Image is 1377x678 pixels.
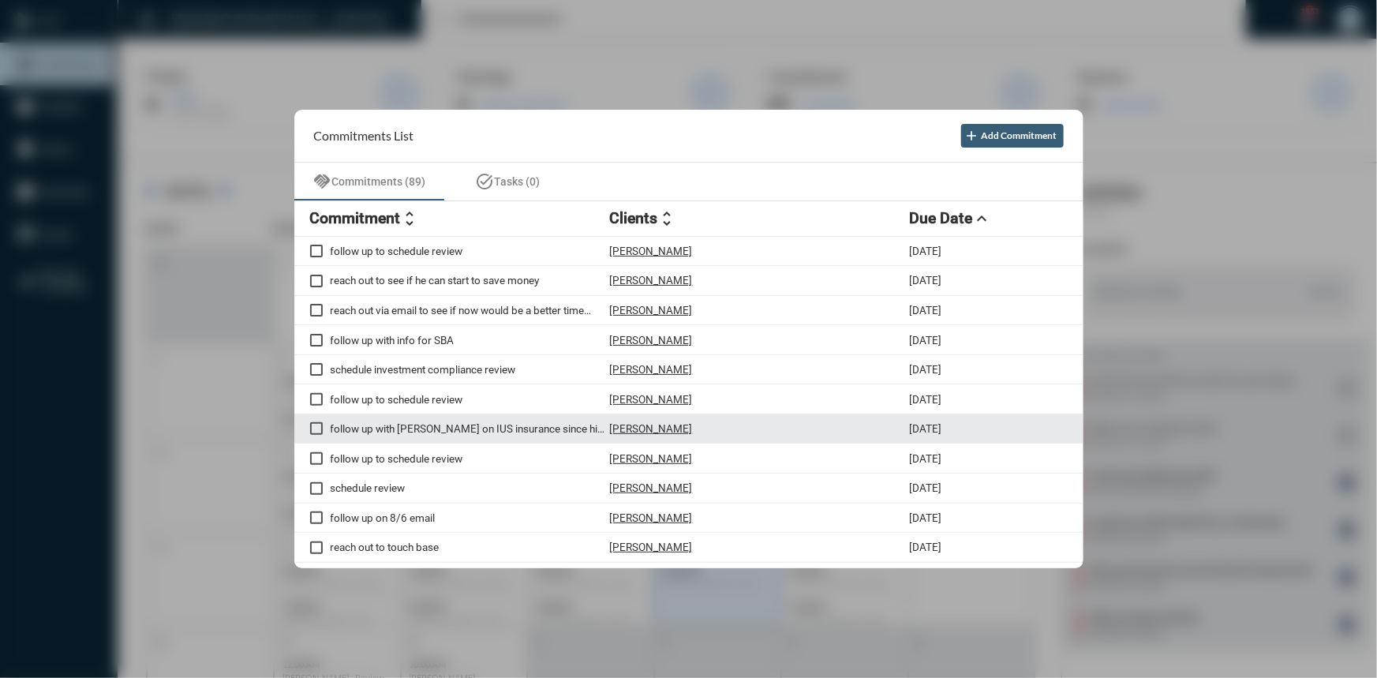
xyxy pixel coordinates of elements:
[910,422,942,435] p: [DATE]
[910,304,942,317] p: [DATE]
[495,175,541,188] span: Tasks (0)
[910,452,942,465] p: [DATE]
[610,209,658,227] h2: Clients
[401,209,420,228] mat-icon: unfold_more
[331,363,610,376] p: schedule investment compliance review
[910,363,942,376] p: [DATE]
[476,172,495,191] mat-icon: task_alt
[910,209,973,227] h2: Due Date
[610,393,693,406] p: [PERSON_NAME]
[910,511,942,524] p: [DATE]
[331,422,610,435] p: follow up with [PERSON_NAME] on IUS insurance since his [MEDICAL_DATA]
[610,452,693,465] p: [PERSON_NAME]
[610,422,693,435] p: [PERSON_NAME]
[961,124,1064,148] button: Add Commitment
[331,245,610,257] p: follow up to schedule review
[610,274,693,287] p: [PERSON_NAME]
[331,334,610,346] p: follow up with info for SBA
[331,274,610,287] p: reach out to see if he can start to save money
[331,393,610,406] p: follow up to schedule review
[313,172,332,191] mat-icon: handshake
[310,209,401,227] h2: Commitment
[610,334,693,346] p: [PERSON_NAME]
[610,363,693,376] p: [PERSON_NAME]
[973,209,992,228] mat-icon: expand_less
[610,481,693,494] p: [PERSON_NAME]
[910,245,942,257] p: [DATE]
[610,245,693,257] p: [PERSON_NAME]
[910,541,942,553] p: [DATE]
[331,511,610,524] p: follow up on 8/6 email
[964,128,980,144] mat-icon: add
[910,481,942,494] p: [DATE]
[332,175,426,188] span: Commitments (89)
[910,334,942,346] p: [DATE]
[910,274,942,287] p: [DATE]
[610,304,693,317] p: [PERSON_NAME]
[910,393,942,406] p: [DATE]
[331,304,610,317] p: reach out via email to see if now would be a better time reallocate to more aggressive
[331,541,610,553] p: reach out to touch base
[658,209,677,228] mat-icon: unfold_more
[314,128,414,143] h2: Commitments List
[331,452,610,465] p: follow up to schedule review
[610,511,693,524] p: [PERSON_NAME]
[610,541,693,553] p: [PERSON_NAME]
[331,481,610,494] p: schedule review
